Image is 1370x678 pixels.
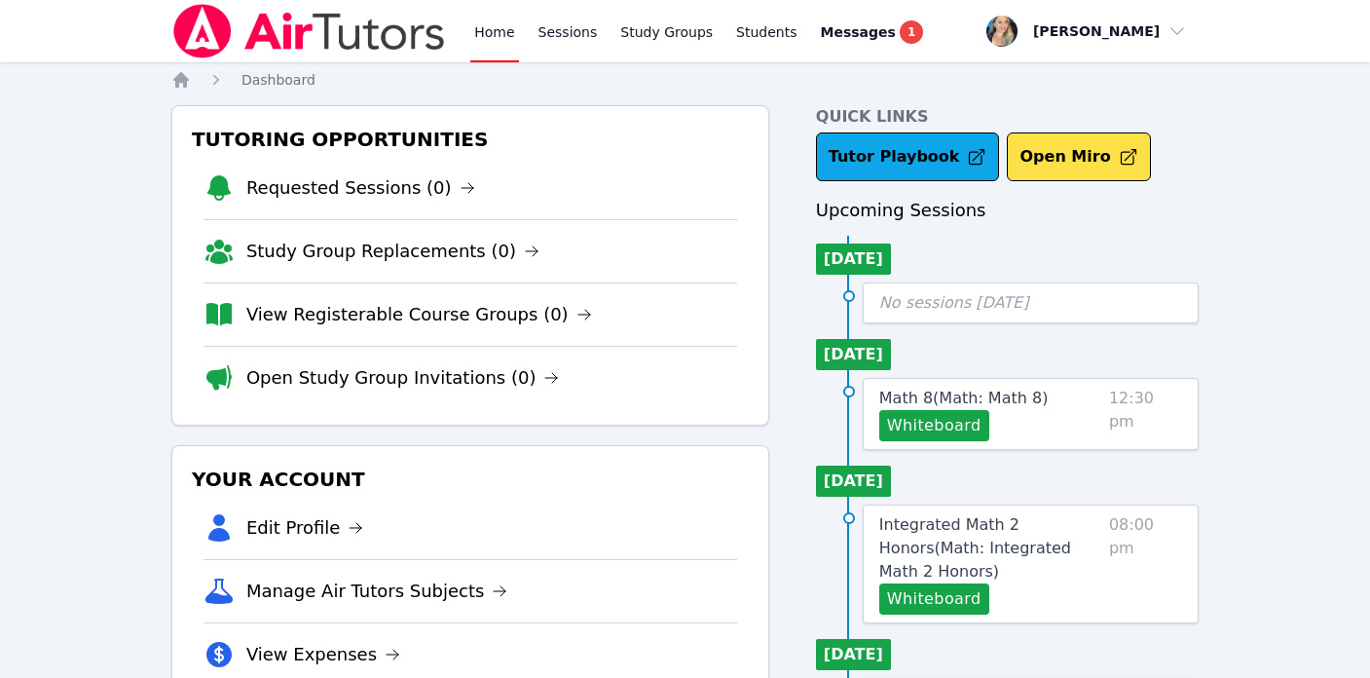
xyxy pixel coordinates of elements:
button: Whiteboard [879,584,989,615]
li: [DATE] [816,639,891,670]
a: View Registerable Course Groups (0) [246,301,592,328]
a: Manage Air Tutors Subjects [246,578,508,605]
h4: Quick Links [816,105,1199,129]
li: [DATE] [816,339,891,370]
a: Edit Profile [246,514,364,542]
span: Integrated Math 2 Honors ( Math: Integrated Math 2 Honors ) [879,515,1071,581]
h3: Tutoring Opportunities [188,122,753,157]
h3: Your Account [188,462,753,497]
a: Tutor Playbook [816,132,1000,181]
a: Requested Sessions (0) [246,174,475,202]
h3: Upcoming Sessions [816,197,1199,224]
li: [DATE] [816,466,891,497]
li: [DATE] [816,244,891,275]
nav: Breadcrumb [171,70,1199,90]
a: Open Study Group Invitations (0) [246,364,560,392]
span: Messages [821,22,896,42]
span: 1 [900,20,923,44]
a: Dashboard [241,70,315,90]
img: Air Tutors [171,4,447,58]
a: Study Group Replacements (0) [246,238,539,265]
button: Whiteboard [879,410,989,441]
span: No sessions [DATE] [879,293,1029,312]
a: View Expenses [246,641,400,668]
a: Integrated Math 2 Honors(Math: Integrated Math 2 Honors) [879,513,1101,584]
span: 08:00 pm [1109,513,1182,615]
a: Math 8(Math: Math 8) [879,387,1049,410]
span: Math 8 ( Math: Math 8 ) [879,389,1049,407]
button: Open Miro [1007,132,1150,181]
span: Dashboard [241,72,315,88]
span: 12:30 pm [1109,387,1182,441]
